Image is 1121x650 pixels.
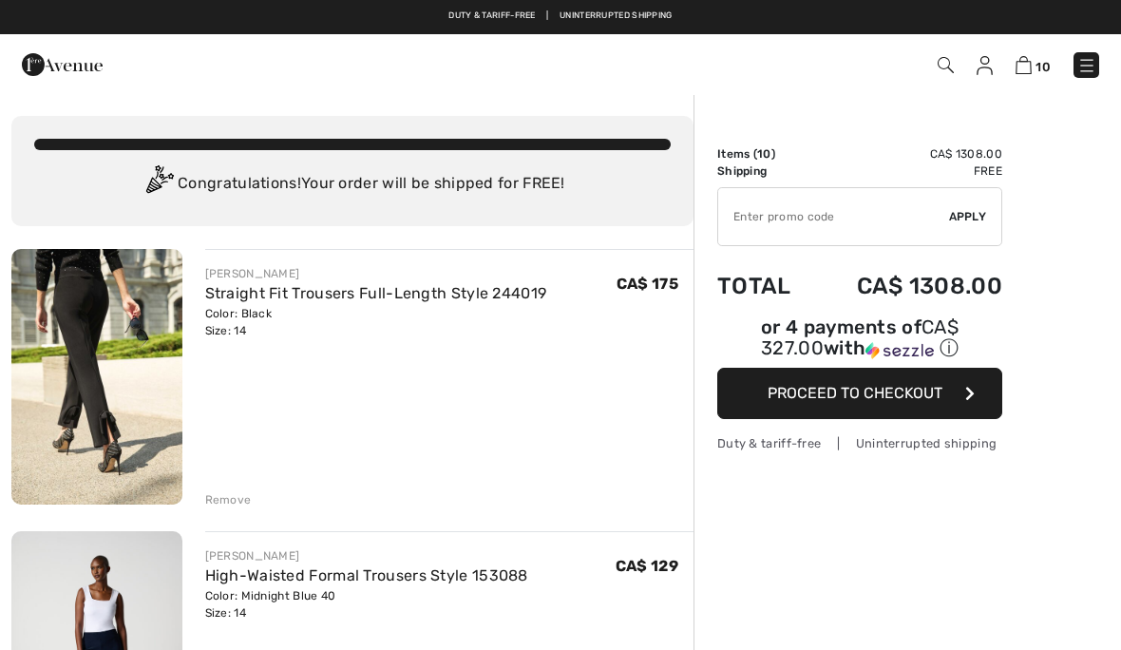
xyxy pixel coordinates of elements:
img: 1ère Avenue [22,46,103,84]
a: 10 [1016,53,1051,76]
div: [PERSON_NAME] [205,547,528,564]
td: CA$ 1308.00 [813,145,1002,162]
span: Proceed to Checkout [768,384,942,402]
img: My Info [977,56,993,75]
img: Sezzle [865,342,934,359]
td: Free [813,162,1002,180]
td: Items ( ) [717,145,813,162]
img: Congratulation2.svg [140,165,178,203]
span: CA$ 327.00 [761,315,959,359]
div: Duty & tariff-free | Uninterrupted shipping [717,434,1002,452]
span: 10 [1035,60,1051,74]
div: or 4 payments ofCA$ 327.00withSezzle Click to learn more about Sezzle [717,318,1002,368]
img: Menu [1077,56,1096,75]
a: High-Waisted Formal Trousers Style 153088 [205,566,528,584]
td: Total [717,254,813,318]
div: Color: Black Size: 14 [205,305,547,339]
div: Color: Midnight Blue 40 Size: 14 [205,587,528,621]
span: CA$ 129 [616,557,678,575]
td: Shipping [717,162,813,180]
input: Promo code [718,188,949,245]
img: Shopping Bag [1016,56,1032,74]
div: [PERSON_NAME] [205,265,547,282]
span: CA$ 175 [617,275,678,293]
a: Straight Fit Trousers Full-Length Style 244019 [205,284,547,302]
img: Straight Fit Trousers Full-Length Style 244019 [11,249,182,505]
button: Proceed to Checkout [717,368,1002,419]
span: 10 [757,147,771,161]
img: Search [938,57,954,73]
a: 1ère Avenue [22,54,103,72]
div: or 4 payments of with [717,318,1002,361]
td: CA$ 1308.00 [813,254,1002,318]
div: Remove [205,491,252,508]
div: Congratulations! Your order will be shipped for FREE! [34,165,671,203]
span: Apply [949,208,987,225]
